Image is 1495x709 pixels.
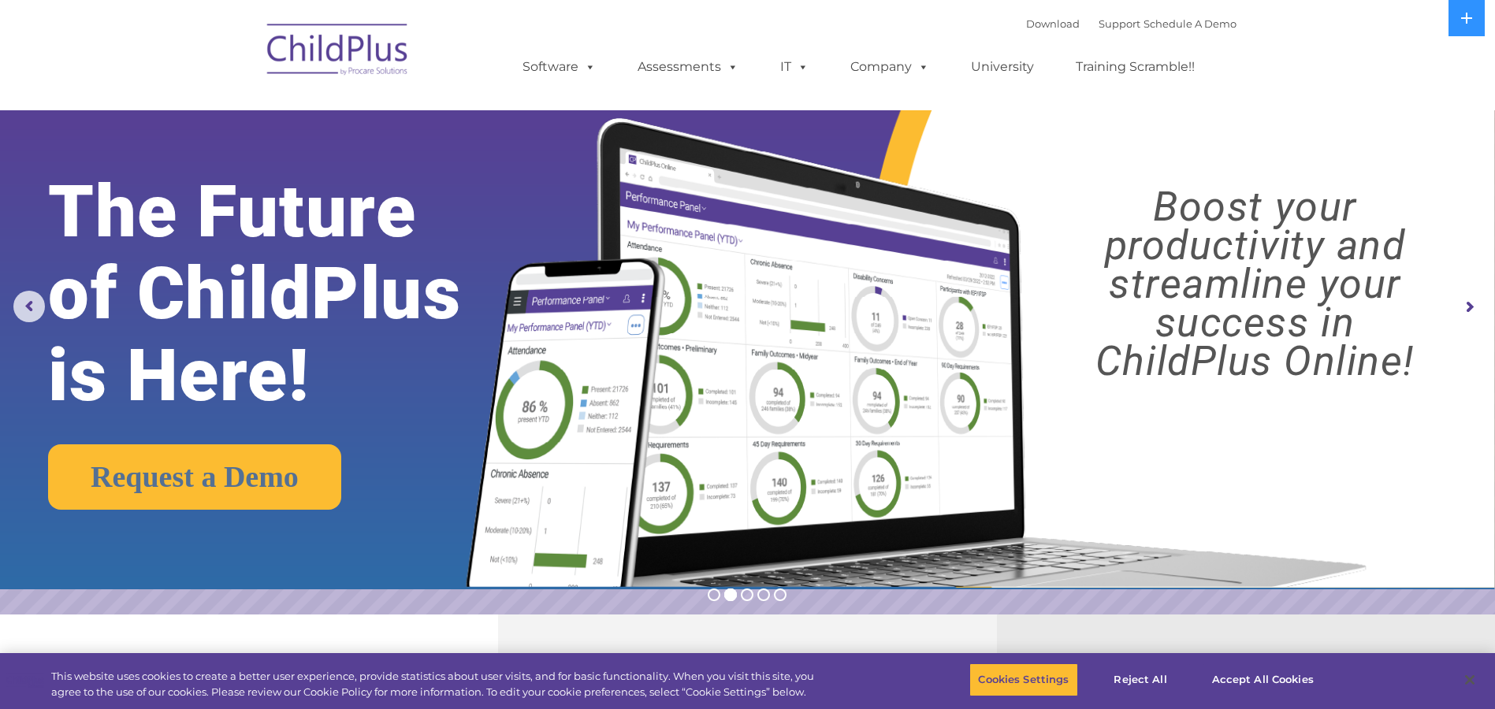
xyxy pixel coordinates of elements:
a: Download [1026,17,1080,30]
rs-layer: Boost your productivity and streamline your success in ChildPlus Online! [1033,187,1477,380]
span: Last name [219,104,267,116]
a: Request a Demo [48,444,341,510]
button: Accept All Cookies [1203,663,1322,696]
a: Company [835,51,945,83]
a: Training Scramble!! [1060,51,1211,83]
div: This website uses cookies to create a better user experience, provide statistics about user visit... [51,669,822,700]
span: Phone number [219,169,286,180]
font: | [1026,17,1237,30]
button: Close [1452,663,1487,697]
img: ChildPlus by Procare Solutions [259,13,417,91]
button: Reject All [1091,663,1190,696]
rs-layer: The Future of ChildPlus is Here! [48,171,526,417]
a: Schedule A Demo [1144,17,1237,30]
a: Software [507,51,612,83]
a: Support [1099,17,1140,30]
button: Cookies Settings [969,663,1077,696]
a: IT [764,51,824,83]
a: Assessments [622,51,754,83]
a: University [955,51,1050,83]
